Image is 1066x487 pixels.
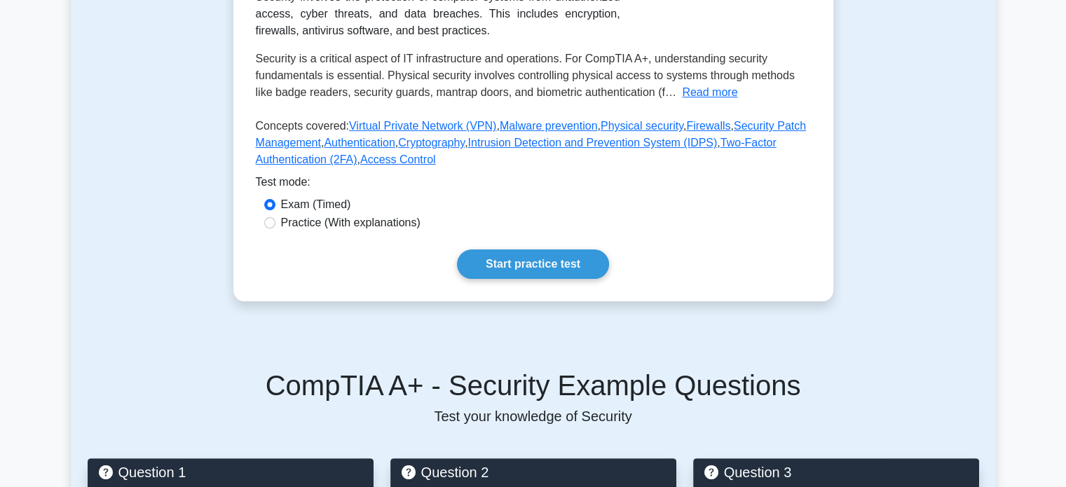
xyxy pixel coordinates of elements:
[256,174,811,196] div: Test mode:
[256,118,811,174] p: Concepts covered: , , , , , , , , ,
[686,120,730,132] a: Firewalls
[281,196,351,213] label: Exam (Timed)
[468,137,718,149] a: Intrusion Detection and Prevention System (IDPS)
[457,249,609,279] a: Start practice test
[500,120,598,132] a: Malware prevention
[704,464,968,481] h5: Question 3
[682,84,737,101] button: Read more
[601,120,683,132] a: Physical security
[99,464,362,481] h5: Question 1
[402,464,665,481] h5: Question 2
[349,120,496,132] a: Virtual Private Network (VPN)
[324,137,395,149] a: Authentication
[281,214,421,231] label: Practice (With explanations)
[256,53,795,98] span: Security is a critical aspect of IT infrastructure and operations. For CompTIA A+, understanding ...
[88,369,979,402] h5: CompTIA A+ - Security Example Questions
[398,137,465,149] a: Cryptography
[360,153,436,165] a: Access Control
[88,408,979,425] p: Test your knowledge of Security
[256,137,777,165] a: Two-Factor Authentication (2FA)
